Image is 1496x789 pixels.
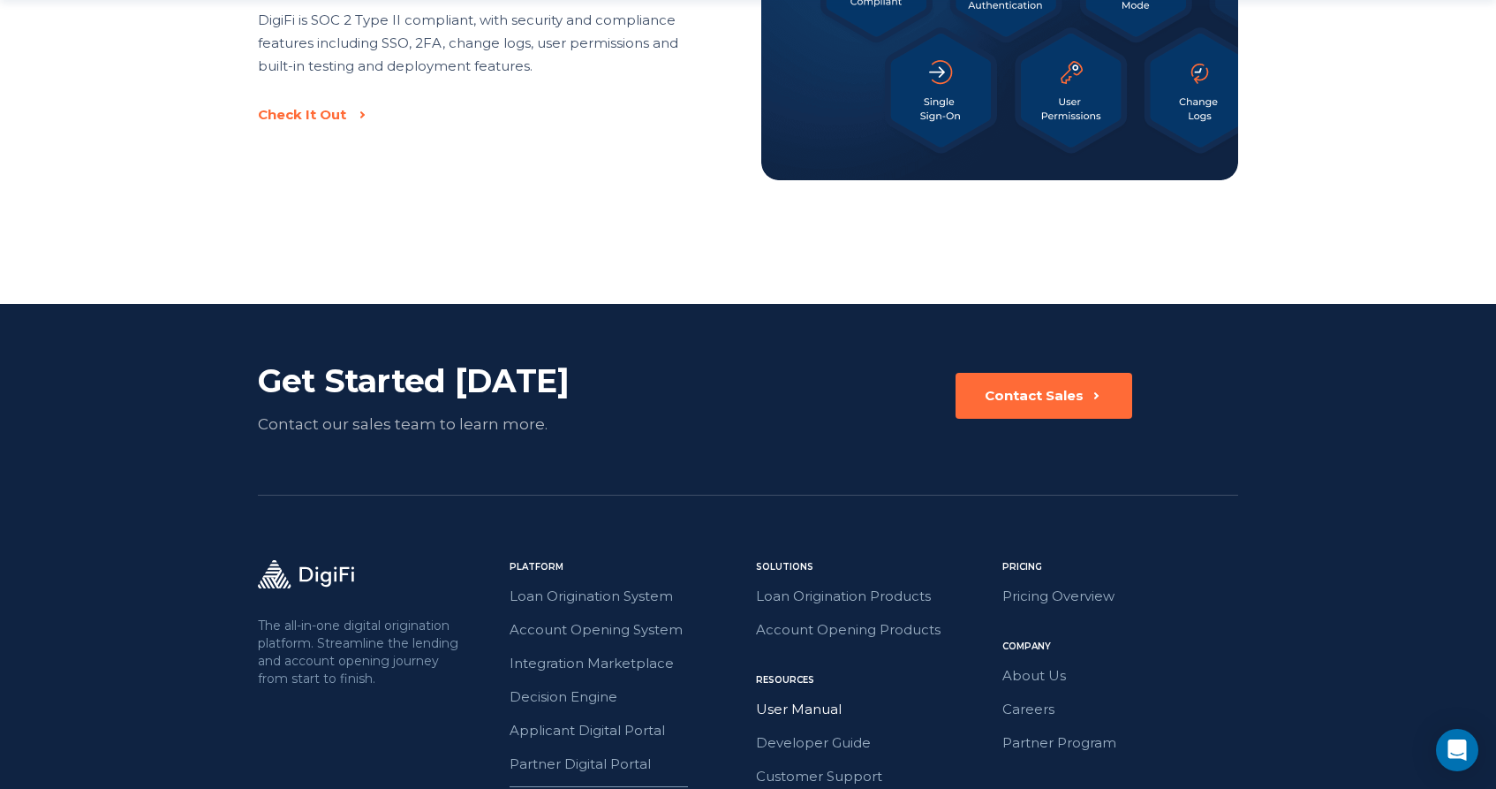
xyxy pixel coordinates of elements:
[756,673,992,687] div: Resources
[258,617,463,687] p: The all-in-one digital origination platform. Streamline the lending and account opening journey f...
[1002,664,1238,687] a: About Us
[510,585,745,608] a: Loan Origination System
[756,698,992,721] a: User Manual
[1002,640,1238,654] div: Company
[258,412,651,436] div: Contact our sales team to learn more.
[985,387,1084,405] div: Contact Sales
[1002,585,1238,608] a: Pricing Overview
[510,753,745,776] a: Partner Digital Portal
[1436,729,1478,771] div: Open Intercom Messenger
[510,618,745,641] a: Account Opening System
[956,373,1132,419] button: Contact Sales
[756,732,992,755] a: Developer Guide
[510,686,745,709] a: Decision Engine
[258,106,696,124] a: Check It Out
[258,9,696,78] p: DigiFi is SOC 2 Type II compliant, with security and compliance features including SSO, 2FA, chan...
[756,618,992,641] a: Account Opening Products
[510,652,745,675] a: Integration Marketplace
[1002,732,1238,755] a: Partner Program
[1002,698,1238,721] a: Careers
[258,360,651,401] div: Get Started [DATE]
[510,560,745,574] div: Platform
[756,585,992,608] a: Loan Origination Products
[756,560,992,574] div: Solutions
[1002,560,1238,574] div: Pricing
[956,373,1132,436] a: Contact Sales
[756,765,992,788] a: Customer Support
[258,106,346,124] div: Check It Out
[510,719,745,742] a: Applicant Digital Portal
